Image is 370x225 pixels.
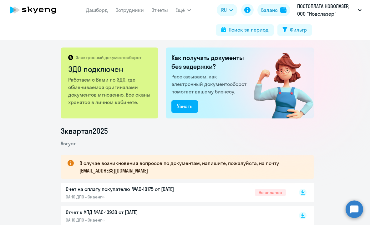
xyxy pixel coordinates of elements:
p: В случае возникновения вопросов по документам, напишите, пожалуйста, на почту [EMAIL_ADDRESS][DOM... [79,159,303,174]
p: Электронный документооборот [76,55,141,60]
button: Балансbalance [257,4,290,16]
p: ОАНО ДПО «Скаенг» [66,217,197,223]
span: Август [61,140,76,147]
button: Узнать [171,100,198,113]
a: Отчет к УПД №AC-13930 от [DATE]ОАНО ДПО «Скаенг» [66,208,286,223]
div: Поиск за период [229,26,269,33]
span: Не оплачен [255,189,286,196]
img: connected [244,47,314,118]
button: Поиск за период [216,24,274,36]
img: balance [280,7,286,13]
p: Счет на оплату покупателю №AC-10175 от [DATE] [66,185,197,193]
a: Сотрудники [115,7,144,13]
button: ПОСТОПЛАТА НОВОЛАЗЕР, ООО "Новолазер" [294,2,365,17]
h2: ЭДО подключен [68,64,152,74]
div: Фильтр [290,26,307,33]
p: ПОСТОПЛАТА НОВОЛАЗЕР, ООО "Новолазер" [297,2,355,17]
span: RU [221,6,227,14]
p: Рассказываем, как электронный документооборот помогает вашему бизнесу. [171,73,249,95]
div: Узнать [177,102,192,110]
button: Ещё [175,4,191,16]
p: Отчет к УПД №AC-13930 от [DATE] [66,208,197,216]
h2: Как получать документы без задержки? [171,53,249,71]
button: RU [217,4,237,16]
a: Отчеты [151,7,168,13]
a: Дашборд [86,7,108,13]
p: ОАНО ДПО «Скаенг» [66,194,197,200]
p: Работаем с Вами по ЭДО, где обмениваемся оригиналами документов мгновенно. Все сканы хранятся в л... [68,76,152,106]
span: Ещё [175,6,185,14]
div: Баланс [261,6,278,14]
a: Счет на оплату покупателю №AC-10175 от [DATE]ОАНО ДПО «Скаенг»Не оплачен [66,185,286,200]
button: Фильтр [277,24,312,36]
li: 3 квартал 2025 [61,126,314,136]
